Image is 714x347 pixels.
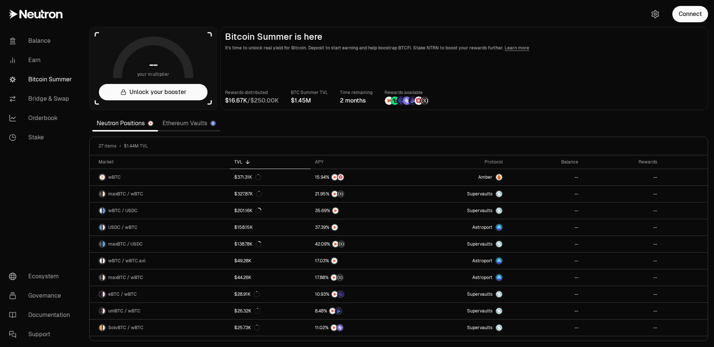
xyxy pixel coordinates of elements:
[315,291,405,298] button: NTRNEtherFi Points
[512,159,578,165] div: Balance
[467,325,492,331] span: Supervaults
[496,308,502,314] img: Supervaults
[414,159,503,165] div: Protocol
[409,236,508,252] a: SupervaultsSupervaults
[583,303,662,319] a: --
[230,253,310,269] a: $49.28K
[496,241,502,247] img: Supervaults
[311,320,409,336] a: NTRNSolv Points
[415,97,423,105] img: Mars Fragments
[234,174,261,180] div: $371.31K
[332,224,338,230] img: NTRN
[99,325,102,331] img: SolvBTC Logo
[103,325,105,331] img: wBTC Logo
[311,169,409,185] a: NTRNMars Fragments
[90,320,230,336] a: SolvBTC LogowBTC LogoSolvBTC / wBTC
[331,275,337,280] img: NTRN
[3,128,80,147] a: Stake
[385,97,393,105] img: NTRN
[332,208,338,214] img: NTRN
[3,267,80,286] a: Ecosystem
[409,253,508,269] a: Astroport
[99,143,116,149] span: 27 items
[507,303,583,319] a: --
[230,202,310,219] a: $201.16K
[583,169,662,185] a: --
[496,191,502,197] img: Supervaults
[230,303,310,319] a: $26.32K
[472,275,492,280] span: Astroport
[234,258,251,264] div: $49.28K
[311,269,409,286] a: NTRNStructured Points
[478,174,492,180] span: Amber
[234,275,251,280] div: $44.26K
[311,303,409,319] a: NTRNBedrock Diamonds
[397,97,405,105] img: EtherFi Points
[90,253,230,269] a: wBTC LogowBTC.axl LogowBTC / wBTC.axl
[329,308,335,314] img: NTRN
[3,286,80,305] a: Governance
[90,303,230,319] a: uniBTC LogowBTC LogouniBTC / wBTC
[467,191,492,197] span: Supervaults
[108,308,141,314] span: uniBTC / wBTC
[3,108,80,128] a: Orderbook
[583,286,662,302] a: --
[137,71,170,78] span: your multiplier
[211,121,215,126] img: Ethereum Logo
[507,202,583,219] a: --
[315,240,405,248] button: NTRNStructured Points
[505,45,529,51] a: Learn more
[99,208,102,214] img: wBTC Logo
[583,236,662,252] a: --
[99,159,225,165] div: Market
[472,258,492,264] span: Astroport
[409,219,508,236] a: Astroport
[234,325,260,331] div: $25.73K
[108,325,144,331] span: SolvBTC / wBTC
[315,257,405,265] button: NTRN
[409,286,508,302] a: SupervaultsSupervaults
[337,325,343,331] img: Solv Points
[332,241,338,247] img: NTRN
[340,96,373,105] div: 2 months
[103,208,105,214] img: USDC Logo
[103,258,105,264] img: wBTC.axl Logo
[409,303,508,319] a: SupervaultsSupervaults
[3,51,80,70] a: Earn
[99,174,105,180] img: wBTC Logo
[99,84,208,100] button: Unlock your booster
[225,89,279,96] p: Rewards distributed
[234,191,262,197] div: $327.87K
[409,202,508,219] a: SupervaultsSupervaults
[99,308,102,314] img: uniBTC Logo
[496,325,502,331] img: Supervaults
[335,308,341,314] img: Bedrock Diamonds
[3,325,80,344] a: Support
[108,224,138,230] span: USDC / wBTC
[403,97,411,105] img: Solv Points
[90,219,230,236] a: USDC LogowBTC LogoUSDC / wBTC
[507,286,583,302] a: --
[331,258,337,264] img: NTRN
[158,116,221,131] a: Ethereum Vaults
[315,324,405,331] button: NTRNSolv Points
[587,159,657,165] div: Rewards
[3,89,80,108] a: Bridge & Swap
[391,97,399,105] img: Lombard Lux
[311,286,409,302] a: NTRNEtherFi Points
[472,224,492,230] span: Astroport
[124,143,148,149] span: $1.44M TVL
[496,291,502,297] img: Supervaults
[90,202,230,219] a: wBTC LogoUSDC LogowBTC / USDC
[90,236,230,252] a: maxBTC LogoUSDC LogomaxBTC / USDC
[467,208,492,214] span: Supervaults
[225,44,703,52] p: It's time to unlock real yield for Bitcoin. Deposit to start earning and help boostrap BTCFi. Sta...
[409,97,417,105] img: Bedrock Diamonds
[467,308,492,314] span: Supervaults
[3,31,80,51] a: Balance
[90,169,230,185] a: wBTC LogowBTC
[385,89,429,96] p: Rewards available
[507,169,583,185] a: --
[311,253,409,269] a: NTRN
[507,253,583,269] a: --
